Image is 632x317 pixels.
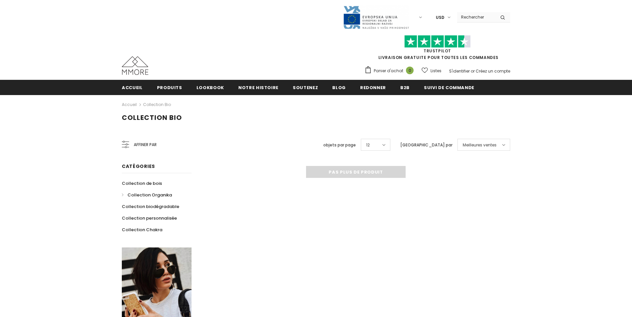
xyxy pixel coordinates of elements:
a: Collection personnalisée [122,212,177,224]
span: or [471,68,475,74]
a: Notre histoire [238,80,278,95]
img: Javni Razpis [343,5,409,29]
span: Lookbook [197,84,224,91]
span: Panier d'achat [374,68,403,74]
span: Meilleures ventes [463,142,497,148]
img: Faites confiance aux étoiles pilotes [404,35,471,48]
span: Collection Bio [122,113,182,122]
a: Créez un compte [476,68,510,74]
a: S'identifier [449,68,470,74]
a: Collection de bois [122,178,162,189]
a: Javni Razpis [343,14,409,20]
span: 12 [366,142,370,148]
a: Panier d'achat 0 [364,66,417,76]
span: Collection Chakra [122,227,162,233]
a: B2B [400,80,410,95]
span: Accueil [122,84,143,91]
span: Listes [431,68,441,74]
a: Suivi de commande [424,80,474,95]
span: LIVRAISON GRATUITE POUR TOUTES LES COMMANDES [364,38,510,60]
span: Collection de bois [122,180,162,186]
span: Produits [157,84,182,91]
a: Collection Organika [122,189,172,201]
span: Redonner [360,84,386,91]
span: USD [436,14,444,21]
input: Search Site [457,12,495,22]
img: Cas MMORE [122,56,148,75]
label: objets par page [323,142,356,148]
a: Produits [157,80,182,95]
span: soutenez [293,84,318,91]
a: Accueil [122,101,137,109]
a: Collection Chakra [122,224,162,236]
span: Collection Organika [127,192,172,198]
a: Lookbook [197,80,224,95]
span: Suivi de commande [424,84,474,91]
a: Collection Bio [143,102,171,107]
span: Blog [332,84,346,91]
a: Redonner [360,80,386,95]
span: Collection biodégradable [122,203,179,210]
span: Affiner par [134,141,157,148]
label: [GEOGRAPHIC_DATA] par [400,142,452,148]
a: Listes [422,65,441,77]
a: Blog [332,80,346,95]
a: Collection biodégradable [122,201,179,212]
a: TrustPilot [424,48,451,54]
a: soutenez [293,80,318,95]
span: Catégories [122,163,155,170]
a: Accueil [122,80,143,95]
span: 0 [406,67,414,74]
span: Notre histoire [238,84,278,91]
span: B2B [400,84,410,91]
span: Collection personnalisée [122,215,177,221]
